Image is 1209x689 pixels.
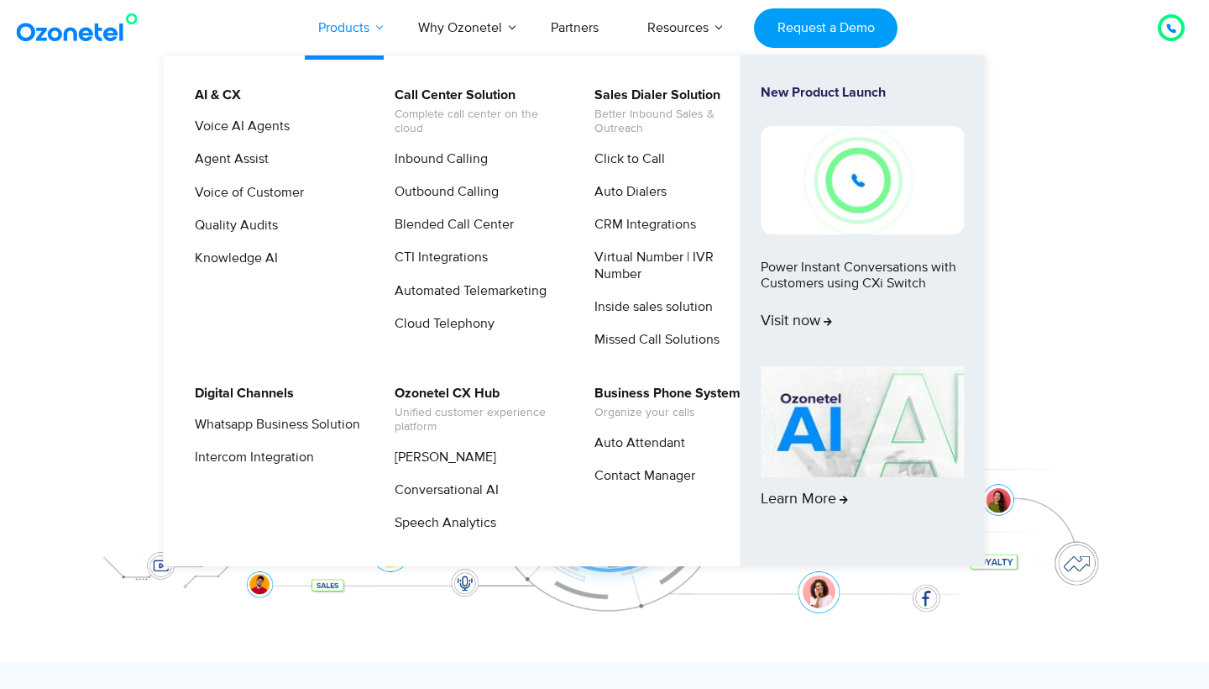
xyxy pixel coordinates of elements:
a: New Product LaunchPower Instant Conversations with Customers using CXi SwitchVisit now [761,85,964,360]
div: Turn every conversation into a growth engine for your enterprise. [80,232,1129,250]
div: Orchestrate Intelligent [80,107,1129,160]
a: Call Center SolutionComplete call center on the cloud [384,85,563,139]
a: Click to Call [584,149,667,170]
span: Learn More [761,491,848,509]
a: Intercom Integration [184,447,317,468]
a: Conversational AI [384,480,501,501]
a: Inside sales solution [584,297,715,318]
a: Virtual Number | IVR Number [584,247,762,284]
img: New-Project-17.png [761,126,964,234]
div: Customer Experiences [80,150,1129,231]
a: Speech Analytics [384,513,499,534]
a: Knowledge AI [184,248,280,269]
a: Auto Attendant [584,433,688,454]
a: AI & CX [184,85,243,106]
span: Better Inbound Sales & Outreach [594,108,760,136]
a: Whatsapp Business Solution [184,414,363,435]
a: Missed Call Solutions [584,329,722,350]
a: Digital Channels [184,383,296,404]
span: Complete call center on the cloud [395,108,560,136]
a: Contact Manager [584,465,698,487]
span: Organize your calls [594,406,741,420]
span: Unified customer experience platform [395,406,560,434]
a: Outbound Calling [384,181,501,202]
a: Cloud Telephony [384,313,497,334]
a: Ozonetel CX HubUnified customer experience platform [384,383,563,437]
a: Voice AI Agents [184,116,292,137]
a: Business Phone SystemOrganize your calls [584,383,743,423]
span: Visit now [761,313,832,331]
a: CTI Integrations [384,247,490,268]
a: Learn More [761,366,964,538]
a: Blended Call Center [384,214,516,235]
a: Sales Dialer SolutionBetter Inbound Sales & Outreach [584,85,762,139]
a: CRM Integrations [584,214,699,235]
a: Inbound Calling [384,149,490,170]
a: Automated Telemarketing [384,281,549,302]
a: Agent Assist [184,149,271,170]
a: Request a Demo [754,8,898,48]
a: Auto Dialers [584,181,669,202]
img: AI [761,366,964,477]
a: Voice of Customer [184,182,306,203]
a: Quality Audits [184,215,280,236]
a: [PERSON_NAME] [384,447,499,468]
